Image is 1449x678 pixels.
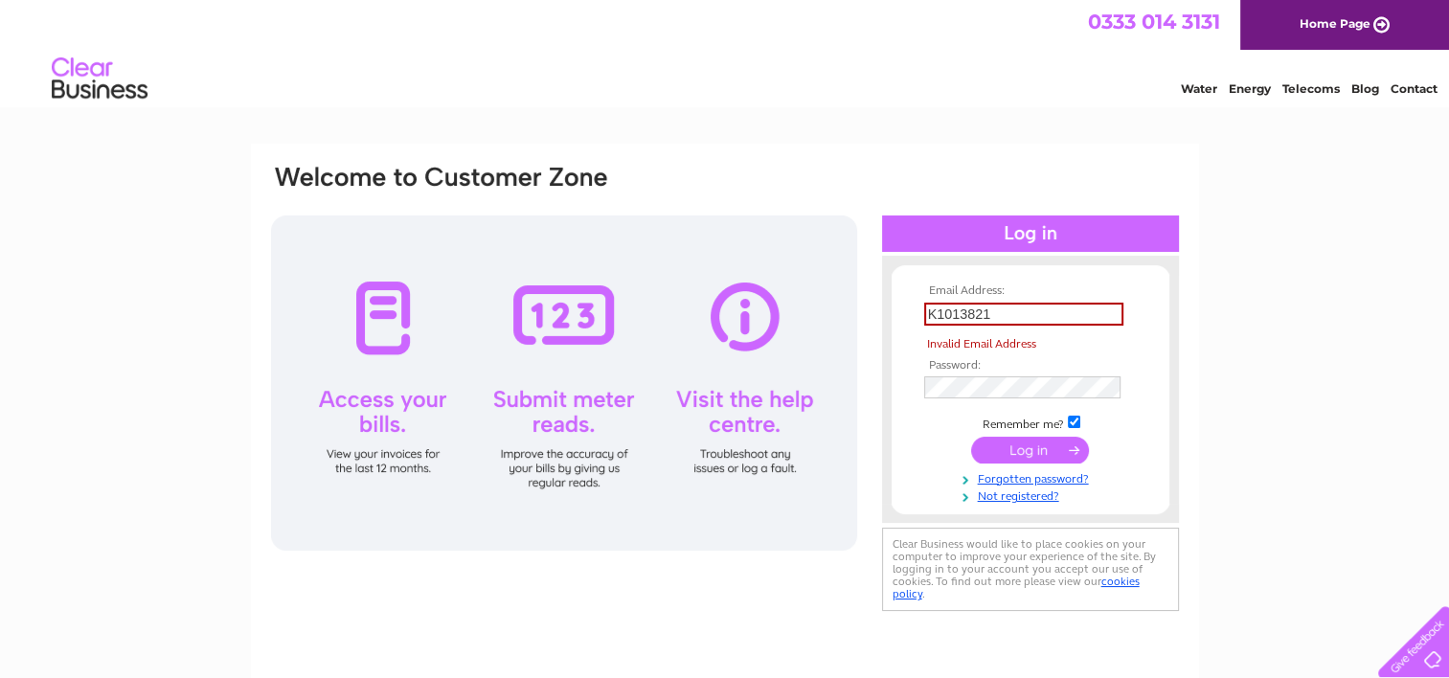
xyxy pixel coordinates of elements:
td: Remember me? [919,413,1142,432]
a: Blog [1351,81,1379,96]
th: Password: [919,359,1142,373]
img: logo.png [51,50,148,108]
span: Invalid Email Address [927,337,1036,350]
a: Contact [1391,81,1438,96]
div: Clear Business is a trading name of Verastar Limited (registered in [GEOGRAPHIC_DATA] No. 3667643... [273,11,1178,93]
a: Not registered? [924,486,1142,504]
th: Email Address: [919,284,1142,298]
a: Energy [1229,81,1271,96]
a: cookies policy [893,575,1140,600]
a: Telecoms [1282,81,1340,96]
input: Submit [971,437,1089,463]
a: 0333 014 3131 [1088,10,1220,34]
div: Clear Business would like to place cookies on your computer to improve your experience of the sit... [882,528,1179,611]
a: Water [1181,81,1217,96]
a: Forgotten password? [924,468,1142,486]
